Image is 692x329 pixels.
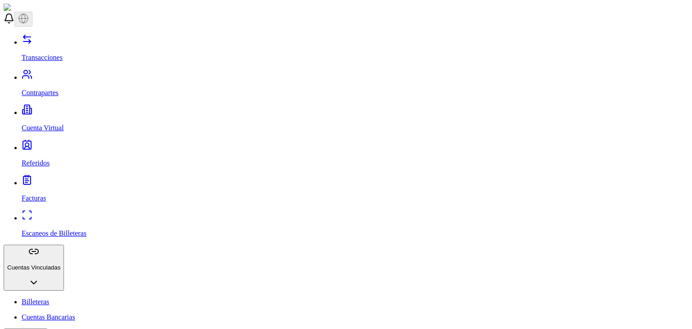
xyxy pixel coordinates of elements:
[22,214,688,238] a: Escaneos de Billeteras
[22,38,688,62] a: Transacciones
[22,229,688,238] p: Escaneos de Billeteras
[22,89,688,97] p: Contrapartes
[22,313,688,321] a: Cuentas Bancarias
[22,179,688,202] a: Facturas
[22,194,688,202] p: Facturas
[22,73,688,97] a: Contrapartes
[22,54,688,62] p: Transacciones
[22,159,688,167] p: Referidos
[22,124,688,132] p: Cuenta Virtual
[4,245,64,291] button: Cuentas Vinculadas
[22,144,688,167] a: Referidos
[22,109,688,132] a: Cuenta Virtual
[22,298,688,306] a: Billeteras
[4,4,57,12] img: ShieldPay Logo
[7,264,60,271] p: Cuentas Vinculadas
